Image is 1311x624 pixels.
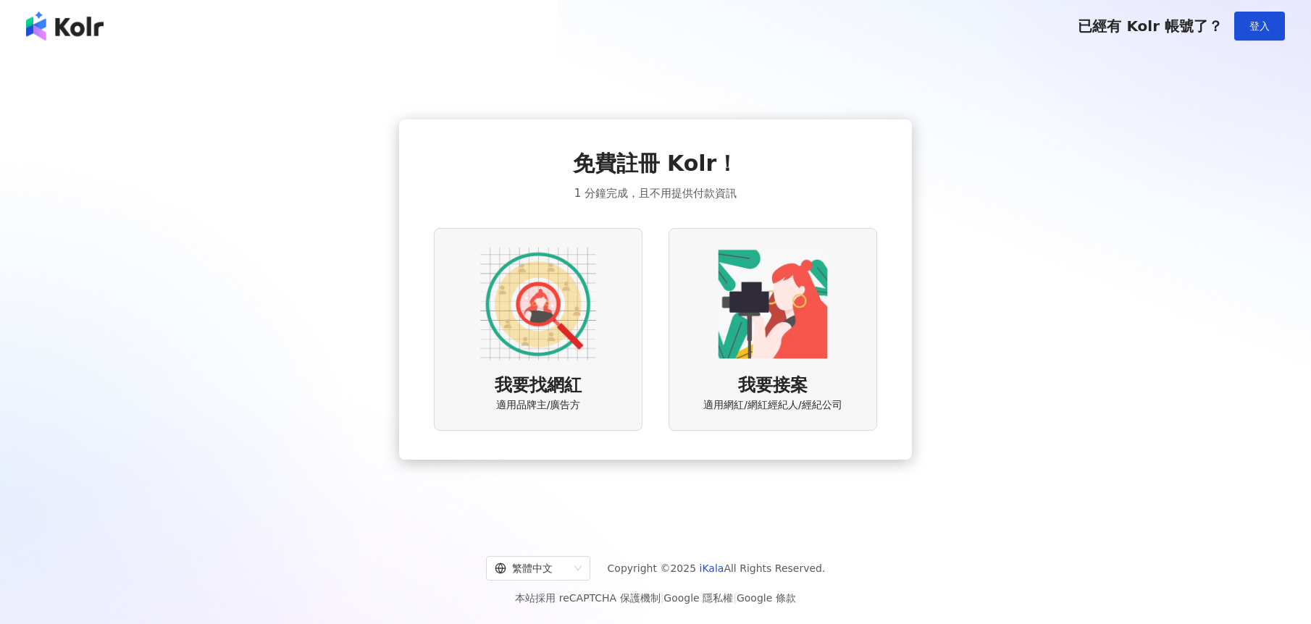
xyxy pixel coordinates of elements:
[1234,12,1285,41] button: 登入
[574,185,737,202] span: 1 分鐘完成，且不用提供付款資訊
[480,246,596,362] img: AD identity option
[1078,17,1223,35] span: 已經有 Kolr 帳號了？
[495,374,582,398] span: 我要找網紅
[715,246,831,362] img: KOL identity option
[737,592,796,604] a: Google 條款
[733,592,737,604] span: |
[663,592,733,604] a: Google 隱私權
[661,592,664,604] span: |
[703,398,842,413] span: 適用網紅/網紅經紀人/經紀公司
[515,589,795,607] span: 本站採用 reCAPTCHA 保護機制
[26,12,104,41] img: logo
[700,562,724,574] a: iKala
[495,557,569,580] div: 繁體中文
[496,398,581,413] span: 適用品牌主/廣告方
[608,560,826,577] span: Copyright © 2025 All Rights Reserved.
[738,374,808,398] span: 我要接案
[573,148,739,179] span: 免費註冊 Kolr！
[1249,20,1270,32] span: 登入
